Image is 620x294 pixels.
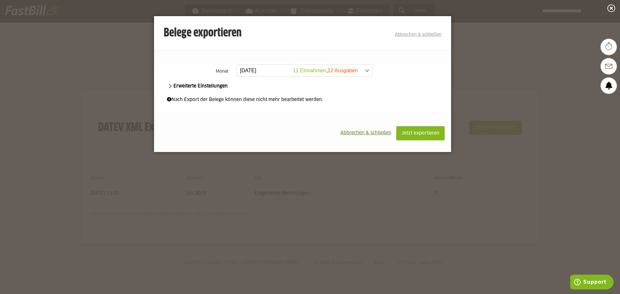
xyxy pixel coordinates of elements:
[570,275,614,291] iframe: Öffnet ein Widget, in dem Sie weitere Informationen finden
[167,84,228,88] span: Erweiterte Einstellungen
[167,96,438,103] div: Nach Export der Belege können diese nicht mehr bearbeitet werden.
[395,32,441,37] a: Abbrechen & schließen
[164,27,242,40] h3: Belege exportieren
[401,131,439,136] span: Jetzt exportieren
[340,131,391,135] span: Abbrechen & schließen
[336,126,396,140] button: Abbrechen & schließen
[154,63,235,79] th: Monat
[396,126,445,140] button: Jetzt exportieren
